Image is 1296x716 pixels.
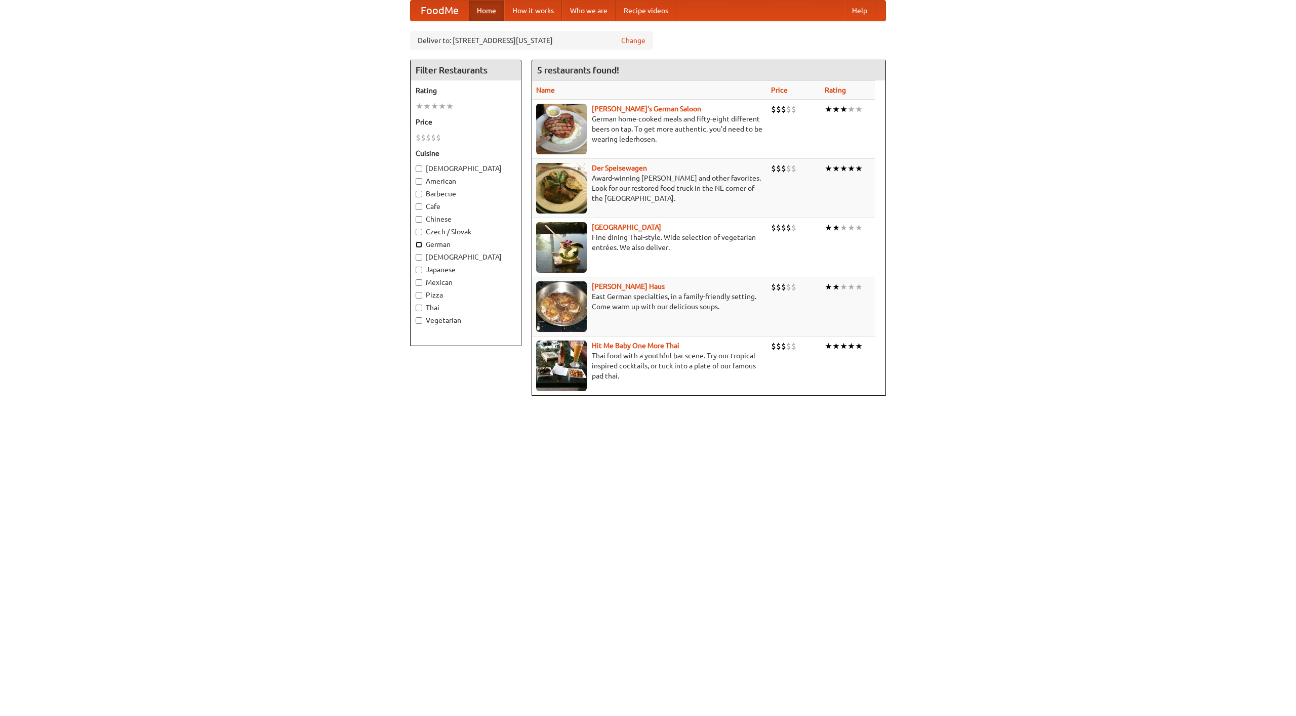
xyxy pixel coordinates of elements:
input: [DEMOGRAPHIC_DATA] [416,165,422,172]
li: ★ [855,163,863,174]
p: German home-cooked meals and fifty-eight different beers on tap. To get more authentic, you'd nee... [536,114,763,144]
li: $ [791,163,796,174]
a: Help [844,1,875,21]
li: $ [421,132,426,143]
li: $ [786,341,791,352]
input: Pizza [416,292,422,299]
li: ★ [438,101,446,112]
li: ★ [832,163,840,174]
img: babythai.jpg [536,341,587,391]
label: Pizza [416,290,516,300]
h5: Price [416,117,516,127]
li: ★ [847,222,855,233]
li: ★ [855,104,863,115]
li: $ [771,222,776,233]
input: Thai [416,305,422,311]
li: $ [431,132,436,143]
input: Cafe [416,203,422,210]
input: American [416,178,422,185]
label: Vegetarian [416,315,516,325]
li: ★ [416,101,423,112]
b: [PERSON_NAME] Haus [592,282,665,290]
p: Award-winning [PERSON_NAME] and other favorites. Look for our restored food truck in the NE corne... [536,173,763,203]
li: ★ [847,163,855,174]
label: German [416,239,516,249]
li: $ [781,163,786,174]
li: ★ [825,281,832,292]
li: ★ [840,104,847,115]
li: ★ [825,222,832,233]
label: Mexican [416,277,516,287]
img: speisewagen.jpg [536,163,587,214]
li: ★ [423,101,431,112]
input: Mexican [416,279,422,286]
p: Fine dining Thai-style. Wide selection of vegetarian entrées. We also deliver. [536,232,763,252]
li: $ [776,104,781,115]
a: Who we are [562,1,616,21]
a: FoodMe [411,1,469,21]
li: $ [776,222,781,233]
li: $ [771,104,776,115]
li: $ [781,222,786,233]
b: Hit Me Baby One More Thai [592,342,679,350]
li: $ [776,163,781,174]
a: Change [621,35,645,46]
h5: Cuisine [416,148,516,158]
li: $ [771,281,776,292]
label: [DEMOGRAPHIC_DATA] [416,163,516,174]
label: Chinese [416,214,516,224]
input: Vegetarian [416,317,422,324]
li: ★ [825,104,832,115]
a: [GEOGRAPHIC_DATA] [592,223,661,231]
li: $ [426,132,431,143]
li: ★ [840,222,847,233]
a: Der Speisewagen [592,164,647,172]
li: ★ [840,281,847,292]
h5: Rating [416,86,516,96]
li: ★ [825,341,832,352]
li: $ [786,222,791,233]
a: Name [536,86,555,94]
li: $ [781,104,786,115]
label: American [416,176,516,186]
label: Barbecue [416,189,516,199]
li: $ [776,341,781,352]
li: ★ [855,281,863,292]
label: Czech / Slovak [416,227,516,237]
li: $ [771,341,776,352]
li: ★ [446,101,454,112]
li: ★ [855,222,863,233]
li: $ [791,104,796,115]
li: ★ [832,341,840,352]
li: $ [416,132,421,143]
h4: Filter Restaurants [411,60,521,80]
li: ★ [847,104,855,115]
li: ★ [832,281,840,292]
input: Chinese [416,216,422,223]
li: $ [791,222,796,233]
a: Price [771,86,788,94]
li: ★ [847,341,855,352]
a: [PERSON_NAME]'s German Saloon [592,105,701,113]
li: ★ [832,222,840,233]
li: $ [776,281,781,292]
li: $ [786,163,791,174]
li: $ [791,281,796,292]
img: esthers.jpg [536,104,587,154]
li: $ [436,132,441,143]
label: Japanese [416,265,516,275]
li: ★ [840,341,847,352]
li: $ [781,281,786,292]
p: East German specialties, in a family-friendly setting. Come warm up with our delicious soups. [536,291,763,312]
div: Deliver to: [STREET_ADDRESS][US_STATE] [410,31,653,50]
li: ★ [847,281,855,292]
li: ★ [431,101,438,112]
img: kohlhaus.jpg [536,281,587,332]
input: German [416,241,422,248]
input: Japanese [416,267,422,273]
input: Barbecue [416,191,422,197]
li: $ [771,163,776,174]
li: $ [786,104,791,115]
